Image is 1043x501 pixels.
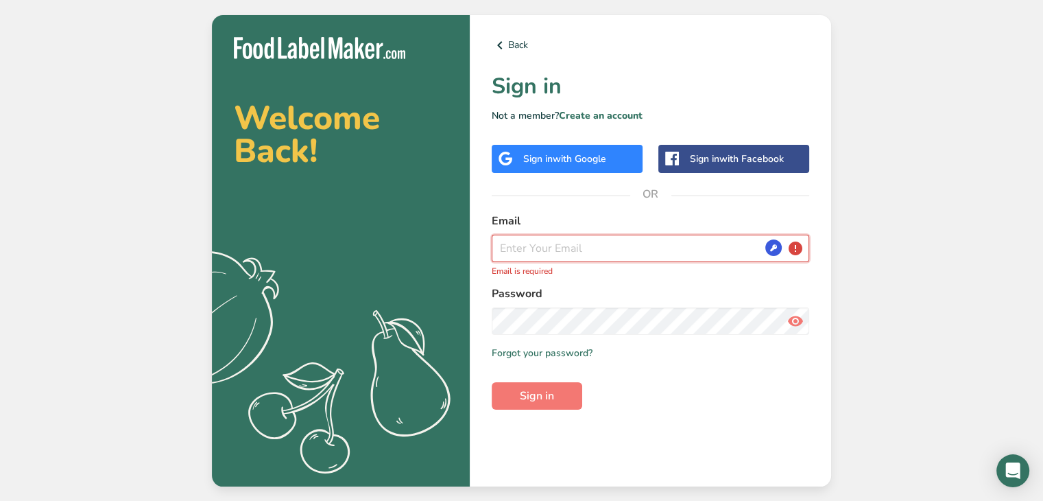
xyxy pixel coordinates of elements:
[234,37,405,60] img: Food Label Maker
[559,109,643,122] a: Create an account
[492,213,809,229] label: Email
[719,152,784,165] span: with Facebook
[492,286,809,302] label: Password
[996,454,1029,487] div: Open Intercom Messenger
[492,70,809,103] h1: Sign in
[492,108,809,123] p: Not a member?
[234,102,448,167] h2: Welcome Back!
[492,235,809,262] input: Enter Your Email
[492,382,582,410] button: Sign in
[492,265,809,277] p: Email is required
[520,388,554,404] span: Sign in
[765,240,782,256] multipassword: MultiPassword
[492,346,592,360] a: Forgot your password?
[523,152,606,166] div: Sign in
[492,37,809,54] a: Back
[690,152,784,166] div: Sign in
[630,174,671,215] span: OR
[553,152,606,165] span: with Google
